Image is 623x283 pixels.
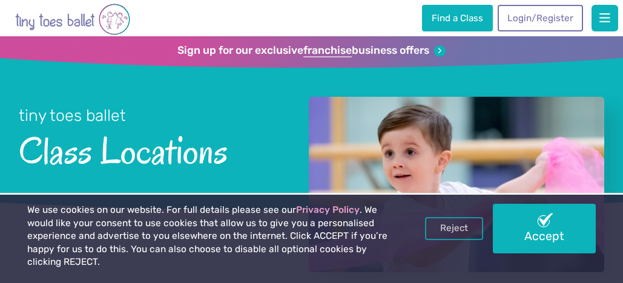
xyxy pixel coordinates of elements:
[422,5,492,31] a: Find a Class
[27,204,397,269] p: We use cookies on our website. For full details please see our . We would like your consent to us...
[296,204,360,215] a: Privacy Policy
[177,44,446,57] a: Sign up for our exclusivefranchisebusiness offers
[19,126,282,171] span: Class Locations
[15,2,130,36] img: tiny toes ballet
[493,204,596,253] a: Accept
[303,44,352,57] strong: franchise
[498,5,582,31] a: Login/Register
[425,217,483,240] a: Reject
[19,106,126,125] small: tiny toes ballet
